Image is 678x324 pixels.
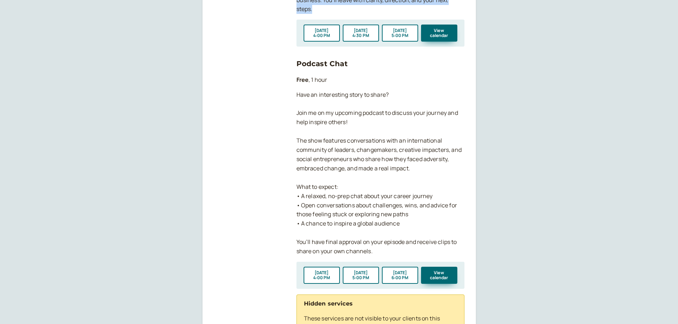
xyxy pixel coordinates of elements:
button: [DATE]4:00 PM [304,25,340,42]
a: Podcast Chat [296,59,348,68]
button: [DATE]4:00 PM [304,267,340,284]
b: Free [296,76,309,84]
button: View calendar [421,267,457,284]
button: [DATE]6:00 PM [382,267,418,284]
p: Have an interesting story to share? Join me on my upcoming podcast to discuss your journey and he... [296,90,464,256]
button: View calendar [421,25,457,42]
button: [DATE]5:00 PM [343,267,379,284]
button: [DATE]5:00 PM [382,25,418,42]
button: [DATE]4:30 PM [343,25,379,42]
p: , 1 hour [296,75,464,85]
h4: Hidden services [304,299,457,308]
